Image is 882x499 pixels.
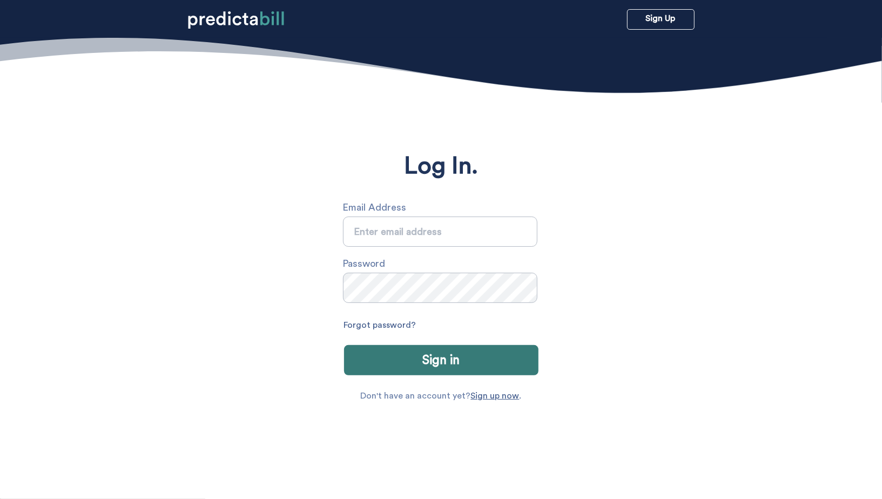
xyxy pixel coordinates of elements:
p: Log In. [404,153,478,180]
a: Sign Up [627,9,695,30]
label: Password [343,255,544,273]
a: Sign up now [471,392,520,400]
a: Forgot password? [344,316,416,334]
p: Don't have an account yet? . [361,392,522,400]
input: Email Address [343,217,537,247]
button: Sign in [344,345,538,375]
label: Email Address [343,199,544,217]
